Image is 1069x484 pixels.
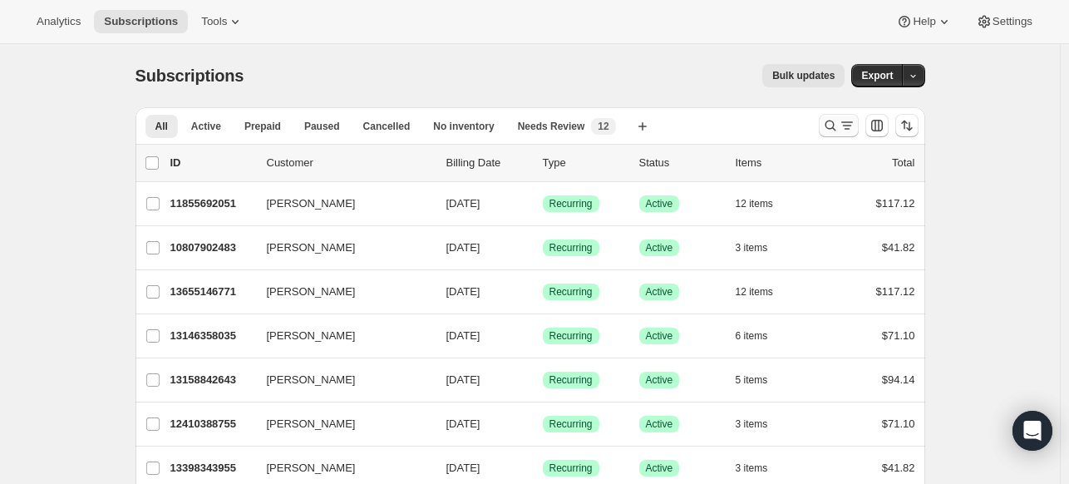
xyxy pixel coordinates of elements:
span: 12 [598,120,608,133]
span: Recurring [549,373,593,387]
div: IDCustomerBilling DateTypeStatusItemsTotal [170,155,915,171]
button: [PERSON_NAME] [257,411,423,437]
span: [DATE] [446,329,480,342]
span: $117.12 [876,285,915,298]
button: Tools [191,10,254,33]
span: 3 items [736,462,768,475]
span: 12 items [736,285,773,299]
p: Billing Date [446,155,530,171]
span: [DATE] [446,241,480,254]
div: 13146358035[PERSON_NAME][DATE]SuccessRecurringSuccessActive6 items$71.10 [170,324,915,348]
span: [DATE] [446,462,480,474]
div: Type [543,155,626,171]
span: Cancelled [363,120,411,133]
span: Recurring [549,417,593,431]
div: 13158842643[PERSON_NAME][DATE]SuccessRecurringSuccessActive5 items$94.14 [170,368,915,392]
span: Recurring [549,462,593,475]
button: 5 items [736,368,786,392]
button: 3 items [736,457,786,480]
span: 5 items [736,373,768,387]
span: 3 items [736,241,768,254]
button: Sort the results [895,114,919,137]
span: Paused [304,120,340,133]
button: Search and filter results [819,114,859,137]
button: Customize table column order and visibility [865,114,889,137]
button: [PERSON_NAME] [257,279,423,305]
div: 13398343955[PERSON_NAME][DATE]SuccessRecurringSuccessActive3 items$41.82 [170,457,915,480]
button: Bulk updates [762,64,845,87]
span: Subscriptions [135,67,244,85]
span: $117.12 [876,197,915,210]
p: 12410388755 [170,416,254,432]
span: Tools [201,15,227,28]
button: Settings [966,10,1042,33]
span: No inventory [433,120,494,133]
p: 10807902483 [170,240,254,256]
span: Prepaid [244,120,281,133]
button: [PERSON_NAME] [257,190,423,217]
span: Active [646,462,673,475]
button: 3 items [736,236,786,259]
span: [DATE] [446,373,480,386]
span: Active [646,241,673,254]
div: 10807902483[PERSON_NAME][DATE]SuccessRecurringSuccessActive3 items$41.82 [170,236,915,259]
div: 11855692051[PERSON_NAME][DATE]SuccessRecurringSuccessActive12 items$117.12 [170,192,915,215]
span: [DATE] [446,285,480,298]
span: [PERSON_NAME] [267,195,356,212]
span: Subscriptions [104,15,178,28]
span: [PERSON_NAME] [267,284,356,300]
span: [DATE] [446,197,480,210]
span: [DATE] [446,417,480,430]
span: Active [646,373,673,387]
span: Active [646,417,673,431]
span: [PERSON_NAME] [267,328,356,344]
span: Help [913,15,935,28]
p: ID [170,155,254,171]
span: Recurring [549,285,593,299]
span: $41.82 [882,462,915,474]
button: [PERSON_NAME] [257,367,423,393]
span: Recurring [549,329,593,343]
button: Help [886,10,962,33]
span: $41.82 [882,241,915,254]
span: $94.14 [882,373,915,386]
span: Active [646,285,673,299]
div: 12410388755[PERSON_NAME][DATE]SuccessRecurringSuccessActive3 items$71.10 [170,412,915,436]
span: 3 items [736,417,768,431]
button: Create new view [629,115,656,138]
span: Settings [993,15,1032,28]
button: 3 items [736,412,786,436]
div: Items [736,155,819,171]
button: Analytics [27,10,91,33]
span: Needs Review [518,120,585,133]
span: 12 items [736,197,773,210]
span: $71.10 [882,329,915,342]
span: Export [861,69,893,82]
div: 13655146771[PERSON_NAME][DATE]SuccessRecurringSuccessActive12 items$117.12 [170,280,915,304]
span: Active [646,197,673,210]
button: Export [851,64,903,87]
span: $71.10 [882,417,915,430]
button: [PERSON_NAME] [257,235,423,261]
div: Open Intercom Messenger [1012,411,1052,451]
span: [PERSON_NAME] [267,240,356,256]
span: All [155,120,168,133]
p: 11855692051 [170,195,254,212]
p: Total [892,155,914,171]
button: Subscriptions [94,10,188,33]
p: Customer [267,155,433,171]
span: Recurring [549,241,593,254]
button: 6 items [736,324,786,348]
p: Status [639,155,722,171]
button: [PERSON_NAME] [257,455,423,482]
p: 13158842643 [170,372,254,388]
span: [PERSON_NAME] [267,460,356,477]
span: Analytics [37,15,81,28]
span: Active [646,329,673,343]
span: [PERSON_NAME] [267,416,356,432]
span: Recurring [549,197,593,210]
span: Active [191,120,221,133]
p: 13146358035 [170,328,254,344]
span: [PERSON_NAME] [267,372,356,388]
span: 6 items [736,329,768,343]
